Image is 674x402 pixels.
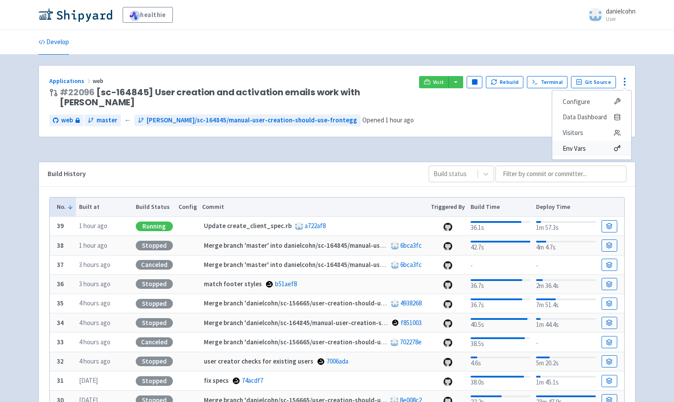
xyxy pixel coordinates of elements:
[79,376,98,385] time: [DATE]
[60,86,95,98] a: #22096
[385,116,414,124] time: 1 hour ago
[583,8,636,22] a: danielcohn User
[136,299,173,308] div: Stopped
[57,338,64,346] b: 33
[602,375,617,387] a: Build Details
[136,376,173,386] div: Stopped
[57,241,64,250] b: 38
[136,241,173,250] div: Stopped
[495,166,626,182] input: Filter by commit or committer...
[602,355,617,367] a: Build Details
[563,127,583,139] span: Visitors
[57,280,64,288] b: 36
[428,198,468,217] th: Triggered By
[79,299,110,307] time: 4 hours ago
[275,280,297,288] a: b51aef8
[471,259,530,271] div: -
[57,222,64,230] b: 39
[468,198,533,217] th: Build Time
[204,357,313,365] strong: user creator checks for existing users
[602,239,617,252] a: Build Details
[123,7,173,23] a: healthie
[536,316,596,330] div: 1m 44.4s
[175,198,199,217] th: Config
[362,116,414,124] span: Opened
[49,77,93,85] a: Applications
[79,241,107,250] time: 1 hour ago
[76,198,133,217] th: Built at
[563,111,607,123] span: Data Dashboard
[57,202,73,211] button: No.
[602,259,617,271] a: Build Details
[136,279,173,289] div: Stopped
[433,79,444,86] span: Visit
[242,376,263,385] a: 74acdf7
[486,76,523,88] button: Rebuild
[563,142,586,155] span: Env Vars
[536,219,596,233] div: 1m 57.3s
[79,222,107,230] time: 1 hour ago
[471,277,530,291] div: 36.7s
[96,115,117,125] span: master
[57,357,64,365] b: 32
[533,198,598,217] th: Deploy Time
[199,198,428,217] th: Commit
[134,114,361,126] a: [PERSON_NAME]/sc-164845/manual-user-creation-should-use-frontegg
[602,278,617,290] a: Build Details
[536,374,596,388] div: 1m 45.1s
[79,319,110,327] time: 4 hours ago
[536,355,596,368] div: 5m 20.2s
[563,96,590,108] span: Configure
[84,114,121,126] a: master
[552,109,631,125] a: Data Dashboard
[536,336,596,348] div: -
[204,376,229,385] strong: fix specs
[602,317,617,329] a: Build Details
[204,280,262,288] strong: match footer styles
[400,338,422,346] a: 702278e
[400,260,422,269] a: 6bca3fc
[327,357,348,365] a: 7006ada
[48,169,415,179] div: Build History
[57,376,64,385] b: 31
[60,87,412,107] span: [sc-164845] User creation and activation emails work with [PERSON_NAME]
[471,374,530,388] div: 38.0s
[606,7,636,15] span: danielcohn
[133,198,175,217] th: Build Status
[471,297,530,310] div: 36.7s
[536,239,596,253] div: 4m 4.7s
[471,239,530,253] div: 42.7s
[57,319,64,327] b: 34
[606,16,636,22] small: User
[136,318,173,328] div: Stopped
[471,355,530,368] div: 4.6s
[147,115,357,125] span: [PERSON_NAME]/sc-164845/manual-user-creation-should-use-frontegg
[79,357,110,365] time: 4 hours ago
[471,219,530,233] div: 36.1s
[400,241,422,250] a: 6bca3fc
[57,299,64,307] b: 35
[204,222,292,230] strong: Update create_client_spec.rb
[401,319,422,327] a: f851003
[204,299,652,307] strong: Merge branch 'danielcohn/sc-156665/user-creation-should-use-the-frontegg-api' into danielcohn/sc-...
[471,336,530,349] div: 38.5s
[602,220,617,232] a: Build Details
[527,76,567,88] a: Terminal
[79,338,110,346] time: 4 hours ago
[536,297,596,310] div: 7m 51.4s
[471,316,530,330] div: 40.5s
[57,260,64,269] b: 37
[61,115,73,125] span: web
[305,222,326,230] a: a722af8
[136,260,173,270] div: Canceled
[136,222,173,231] div: Running
[136,357,173,366] div: Stopped
[79,280,110,288] time: 3 hours ago
[38,8,112,22] img: Shipyard logo
[204,260,478,269] strong: Merge branch 'master' into danielcohn/sc-164845/manual-user-creation-should-use-frontegg
[204,241,478,250] strong: Merge branch 'master' into danielcohn/sc-164845/manual-user-creation-should-use-frontegg
[400,299,422,307] a: 4938268
[552,141,631,156] a: Env Vars
[204,338,652,346] strong: Merge branch 'danielcohn/sc-156665/user-creation-should-use-the-frontegg-api' into danielcohn/sc-...
[571,76,616,88] a: Git Source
